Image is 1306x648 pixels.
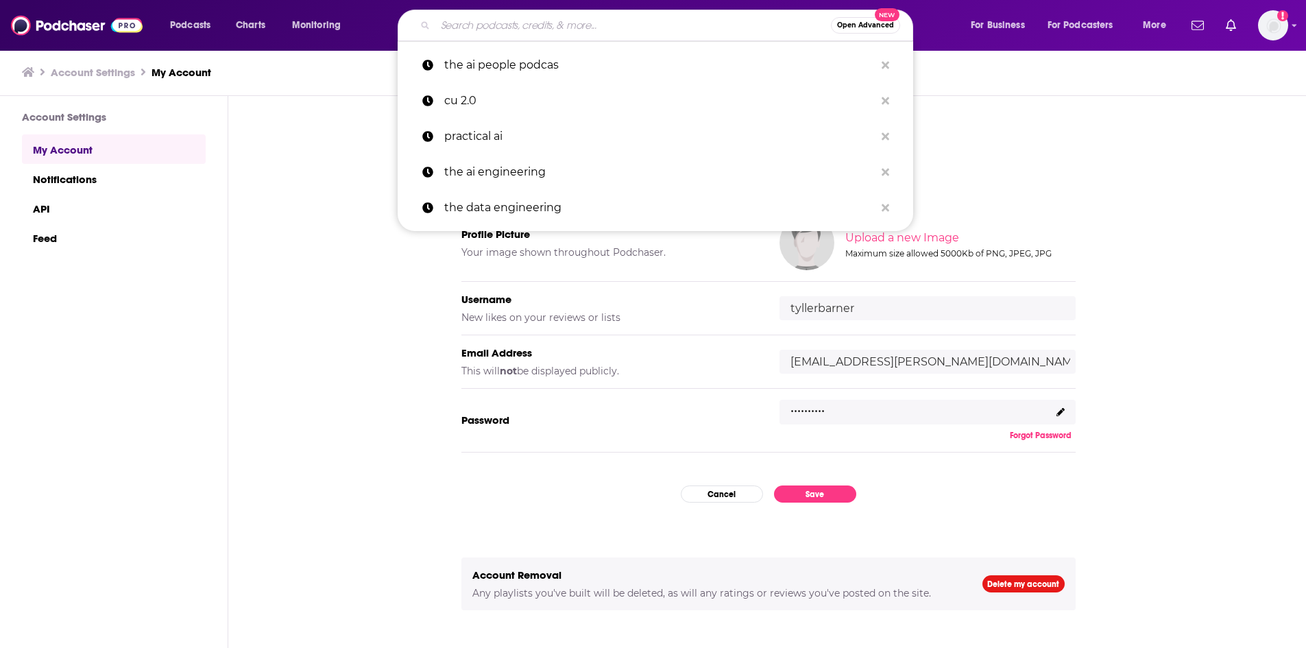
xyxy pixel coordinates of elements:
[472,568,960,581] h5: Account Removal
[22,193,206,223] a: API
[170,16,210,35] span: Podcasts
[1006,430,1076,441] button: Forgot Password
[779,350,1076,374] input: email
[282,14,359,36] button: open menu
[831,17,900,34] button: Open AdvancedNew
[472,587,960,599] h5: Any playlists you've built will be deleted, as will any ratings or reviews you've posted on the s...
[461,311,758,324] h5: New likes on your reviews or lists
[411,10,926,41] div: Search podcasts, credits, & more...
[971,16,1025,35] span: For Business
[875,8,899,21] span: New
[22,223,206,252] a: Feed
[774,485,856,503] button: Save
[1220,14,1242,37] a: Show notifications dropdown
[461,246,758,259] h5: Your image shown throughout Podchaser.
[1039,14,1133,36] button: open menu
[1133,14,1183,36] button: open menu
[845,248,1073,259] div: Maximum size allowed 5000Kb of PNG, JPEG, JPG
[837,22,894,29] span: Open Advanced
[22,110,206,123] h3: Account Settings
[444,83,875,119] p: cu 2.0
[1048,16,1113,35] span: For Podcasters
[444,190,875,226] p: the data engineering
[461,293,758,306] h5: Username
[681,485,763,503] button: Cancel
[51,66,135,79] a: Account Settings
[1258,10,1288,40] span: Logged in as tyllerbarner
[461,365,758,377] h5: This will be displayed publicly.
[435,14,831,36] input: Search podcasts, credits, & more...
[444,47,875,83] p: the ai people podcas
[227,14,274,36] a: Charts
[461,346,758,359] h5: Email Address
[398,47,913,83] a: the ai people podcas
[1258,10,1288,40] img: User Profile
[779,296,1076,320] input: username
[1143,16,1166,35] span: More
[1186,14,1209,37] a: Show notifications dropdown
[398,83,913,119] a: cu 2.0
[22,134,206,164] a: My Account
[398,154,913,190] a: the ai engineering
[292,16,341,35] span: Monitoring
[444,119,875,154] p: practical ai
[790,396,825,416] p: ..........
[500,365,517,377] b: not
[1277,10,1288,21] svg: Add a profile image
[11,12,143,38] img: Podchaser - Follow, Share and Rate Podcasts
[160,14,228,36] button: open menu
[461,413,758,427] h5: Password
[152,66,211,79] a: My Account
[398,190,913,226] a: the data engineering
[398,119,913,154] a: practical ai
[1258,10,1288,40] button: Show profile menu
[461,228,758,241] h5: Profile Picture
[779,215,834,270] img: Your profile image
[444,154,875,190] p: the ai engineering
[236,16,265,35] span: Charts
[982,575,1065,592] a: Delete my account
[961,14,1042,36] button: open menu
[22,164,206,193] a: Notifications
